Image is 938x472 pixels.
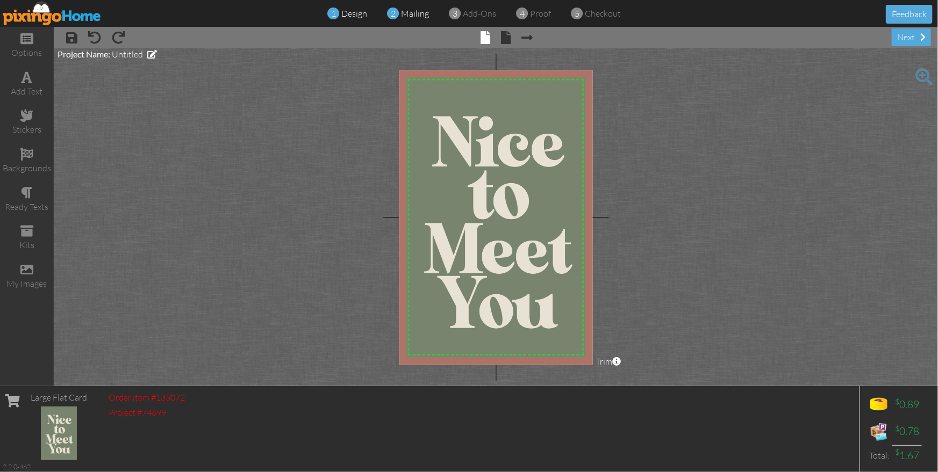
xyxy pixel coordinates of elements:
div: next [892,28,931,46]
button: Feedback [886,5,933,24]
img: expense-icon.png [868,421,890,442]
img: 20250527-043534-89df9d064818-250.jpg [41,406,77,460]
div: Order item #135072 [109,391,185,404]
div: 2.2.0-462 [3,462,31,471]
sup: $ [895,424,899,433]
td: 0.89 [892,391,922,418]
img: pixingo logo [3,1,102,25]
span: checkout [585,8,621,19]
span: 1 [331,8,336,20]
span: mailing [402,8,429,19]
span: proof [531,8,552,19]
div: Project #74699 [109,406,185,419]
sup: $ [895,397,899,406]
div: Large Flat Card [31,391,87,404]
span: Untitled [112,49,143,60]
span: 3 [453,8,457,20]
span: Trim [596,355,621,368]
td: Total: [865,445,892,466]
td: 1.67 [892,445,922,466]
sup: $ [895,447,899,456]
span: design [342,8,368,19]
span: 5 [575,8,579,20]
td: 0.78 [892,418,922,445]
img: points-icon.png [868,394,890,416]
span: 4 [520,8,525,20]
span: Project Name: [58,49,110,59]
span: add-ons [463,8,497,19]
span: 2 [391,8,396,20]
